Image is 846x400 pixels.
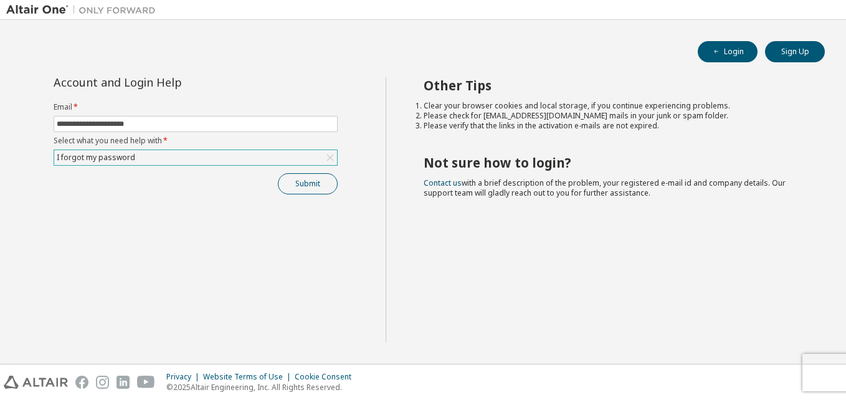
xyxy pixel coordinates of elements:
[424,155,803,171] h2: Not sure how to login?
[54,150,337,165] div: I forgot my password
[166,372,203,382] div: Privacy
[295,372,359,382] div: Cookie Consent
[166,382,359,393] p: © 2025 Altair Engineering, Inc. All Rights Reserved.
[424,111,803,121] li: Please check for [EMAIL_ADDRESS][DOMAIN_NAME] mails in your junk or spam folder.
[54,77,281,87] div: Account and Login Help
[55,151,137,164] div: I forgot my password
[278,173,338,194] button: Submit
[96,376,109,389] img: instagram.svg
[424,101,803,111] li: Clear your browser cookies and local storage, if you continue experiencing problems.
[54,136,338,146] label: Select what you need help with
[765,41,825,62] button: Sign Up
[4,376,68,389] img: altair_logo.svg
[698,41,758,62] button: Login
[203,372,295,382] div: Website Terms of Use
[116,376,130,389] img: linkedin.svg
[75,376,88,389] img: facebook.svg
[6,4,162,16] img: Altair One
[137,376,155,389] img: youtube.svg
[424,178,786,198] span: with a brief description of the problem, your registered e-mail id and company details. Our suppo...
[424,121,803,131] li: Please verify that the links in the activation e-mails are not expired.
[424,178,462,188] a: Contact us
[424,77,803,93] h2: Other Tips
[54,102,338,112] label: Email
